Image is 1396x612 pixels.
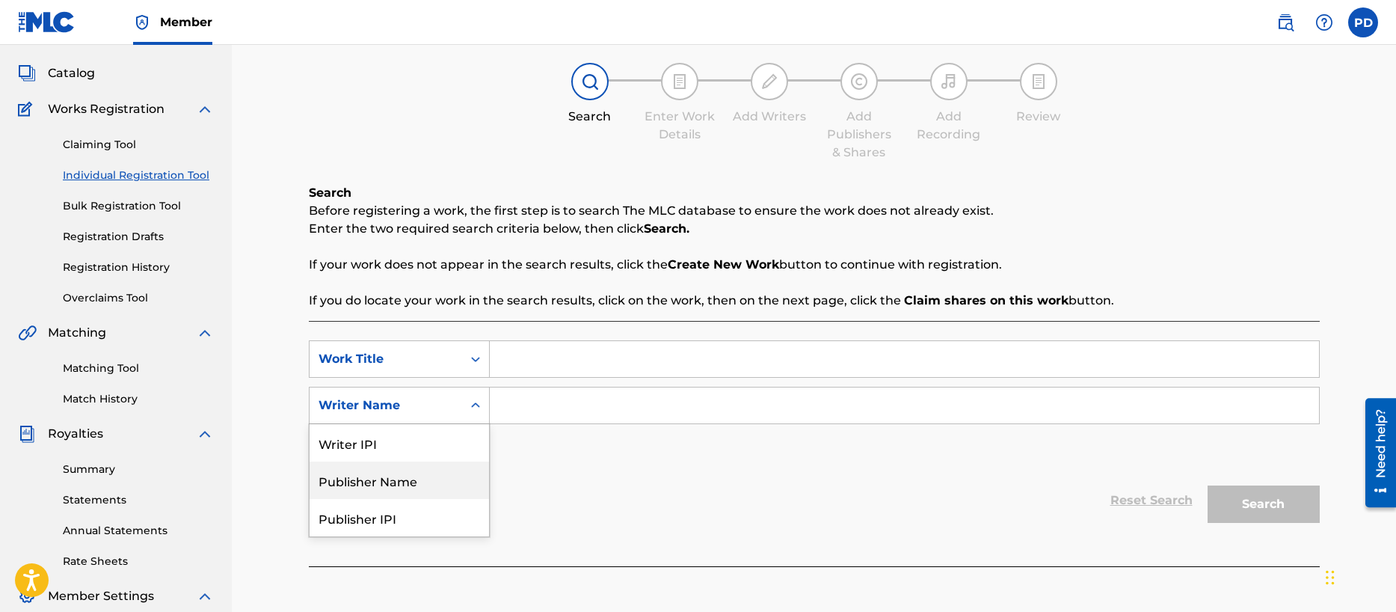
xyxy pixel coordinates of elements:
a: CatalogCatalog [18,64,95,82]
img: step indicator icon for Review [1030,73,1048,91]
span: Catalog [48,64,95,82]
img: step indicator icon for Add Recording [940,73,958,91]
img: Royalties [18,425,36,443]
a: Claiming Tool [63,137,214,153]
a: Individual Registration Tool [63,168,214,183]
iframe: Chat Widget [1321,540,1396,612]
img: expand [196,425,214,443]
div: Work Title [319,350,453,368]
p: If you do locate your work in the search results, click on the work, then on the next page, click... [309,292,1320,310]
img: expand [196,587,214,605]
div: User Menu [1348,7,1378,37]
iframe: Resource Center [1354,393,1396,513]
a: Statements [63,492,214,508]
div: Drag [1326,555,1335,600]
div: Publisher IPI [310,499,489,536]
p: If your work does not appear in the search results, click the button to continue with registration. [309,256,1320,274]
img: help [1315,13,1333,31]
img: Member Settings [18,587,36,605]
strong: Create New Work [668,257,779,272]
img: expand [196,100,214,118]
img: step indicator icon for Add Publishers & Shares [850,73,868,91]
div: Review [1001,108,1076,126]
span: Member Settings [48,587,154,605]
span: Royalties [48,425,103,443]
a: Bulk Registration Tool [63,198,214,214]
b: Search [309,186,351,200]
img: step indicator icon for Add Writers [760,73,778,91]
strong: Search. [644,221,689,236]
img: Catalog [18,64,36,82]
strong: Claim shares on this work [904,293,1068,307]
a: Registration History [63,260,214,275]
span: Works Registration [48,100,164,118]
a: Match History [63,391,214,407]
div: Add Writers [732,108,807,126]
span: Member [160,13,212,31]
p: Before registering a work, the first step is to search The MLC database to ensure the work does n... [309,202,1320,220]
div: Writer IPI [310,424,489,462]
img: step indicator icon for Search [581,73,599,91]
a: Overclaims Tool [63,290,214,306]
div: Writer Name [319,397,453,414]
a: Public Search [1270,7,1300,37]
a: SummarySummary [18,28,108,46]
img: expand [196,324,214,342]
img: Top Rightsholder [133,13,151,31]
p: Enter the two required search criteria below, then click [309,220,1320,238]
a: Matching Tool [63,361,214,376]
img: Matching [18,324,37,342]
span: Matching [48,324,106,342]
img: Works Registration [18,100,37,118]
div: Help [1309,7,1339,37]
a: Registration Drafts [63,229,214,245]
a: Rate Sheets [63,554,214,569]
div: Publisher Name [310,462,489,499]
form: Search Form [309,340,1320,530]
img: search [1276,13,1294,31]
img: MLC Logo [18,11,76,33]
div: Add Publishers & Shares [822,108,897,162]
div: Enter Work Details [642,108,717,144]
a: Summary [63,462,214,477]
a: Annual Statements [63,523,214,539]
div: Add Recording [911,108,986,144]
img: step indicator icon for Enter Work Details [671,73,689,91]
div: Search [553,108,627,126]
